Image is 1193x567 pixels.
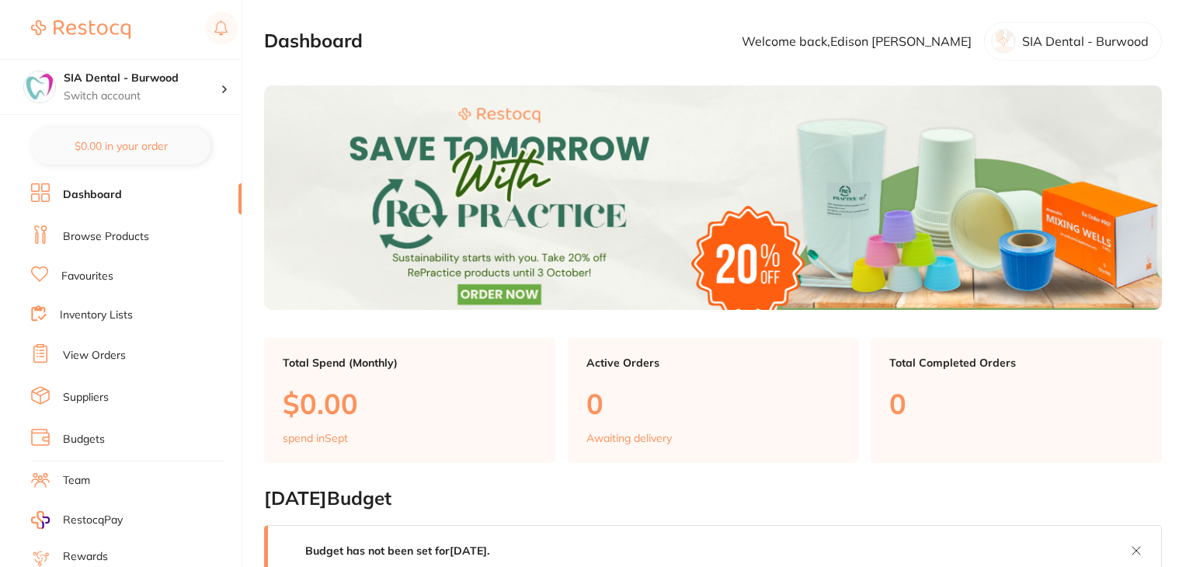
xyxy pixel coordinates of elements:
[889,357,1143,369] p: Total Completed Orders
[31,12,130,47] a: Restocq Logo
[31,511,50,529] img: RestocqPay
[31,127,210,165] button: $0.00 in your order
[283,357,537,369] p: Total Spend (Monthly)
[64,71,221,86] h4: SIA Dental - Burwood
[60,308,133,323] a: Inventory Lists
[63,229,149,245] a: Browse Products
[305,544,489,558] strong: Budget has not been set for [DATE] .
[264,30,363,52] h2: Dashboard
[871,338,1162,464] a: Total Completed Orders0
[264,488,1162,510] h2: [DATE] Budget
[264,85,1162,310] img: Dashboard
[586,432,672,444] p: Awaiting delivery
[1022,34,1149,48] p: SIA Dental - Burwood
[63,549,108,565] a: Rewards
[568,338,859,464] a: Active Orders0Awaiting delivery
[742,34,972,48] p: Welcome back, Edison [PERSON_NAME]
[63,513,123,528] span: RestocqPay
[63,390,109,405] a: Suppliers
[264,338,555,464] a: Total Spend (Monthly)$0.00spend inSept
[586,357,840,369] p: Active Orders
[63,432,105,447] a: Budgets
[63,348,126,364] a: View Orders
[63,473,90,489] a: Team
[31,20,130,39] img: Restocq Logo
[64,89,221,104] p: Switch account
[889,388,1143,419] p: 0
[283,432,348,444] p: spend in Sept
[24,71,55,103] img: SIA Dental - Burwood
[31,511,123,529] a: RestocqPay
[283,388,537,419] p: $0.00
[586,388,840,419] p: 0
[61,269,113,284] a: Favourites
[63,187,122,203] a: Dashboard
